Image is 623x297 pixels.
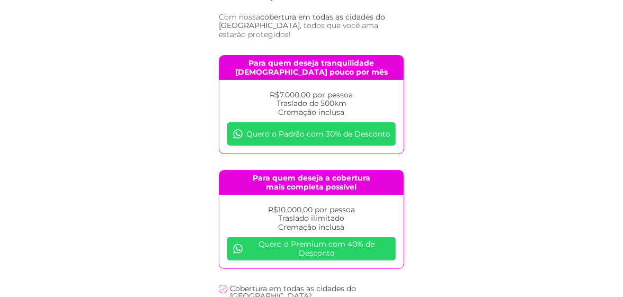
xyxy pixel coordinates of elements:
[219,13,404,39] h3: Com nossa , todos que você ama estarão protegidos!
[227,205,396,232] p: R$10.000,00 por pessoa Traslado ilimitado Cremação inclusa
[227,91,396,117] p: R$7.000,00 por pessoa Traslado de 500km Cremação inclusa
[233,244,243,254] img: whatsapp
[219,12,385,31] span: cobertura em todas as cidades do [GEOGRAPHIC_DATA]
[233,129,243,139] img: whatsapp
[227,122,396,146] a: Quero o Padrão com 30% de Desconto
[219,170,404,195] h4: Para quem deseja a cobertura mais completa possível
[227,237,396,260] a: Quero o Premium com 40% de Desconto
[219,285,227,293] img: check icon
[219,56,404,80] h4: Para quem deseja tranquilidade [DEMOGRAPHIC_DATA] pouco por mês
